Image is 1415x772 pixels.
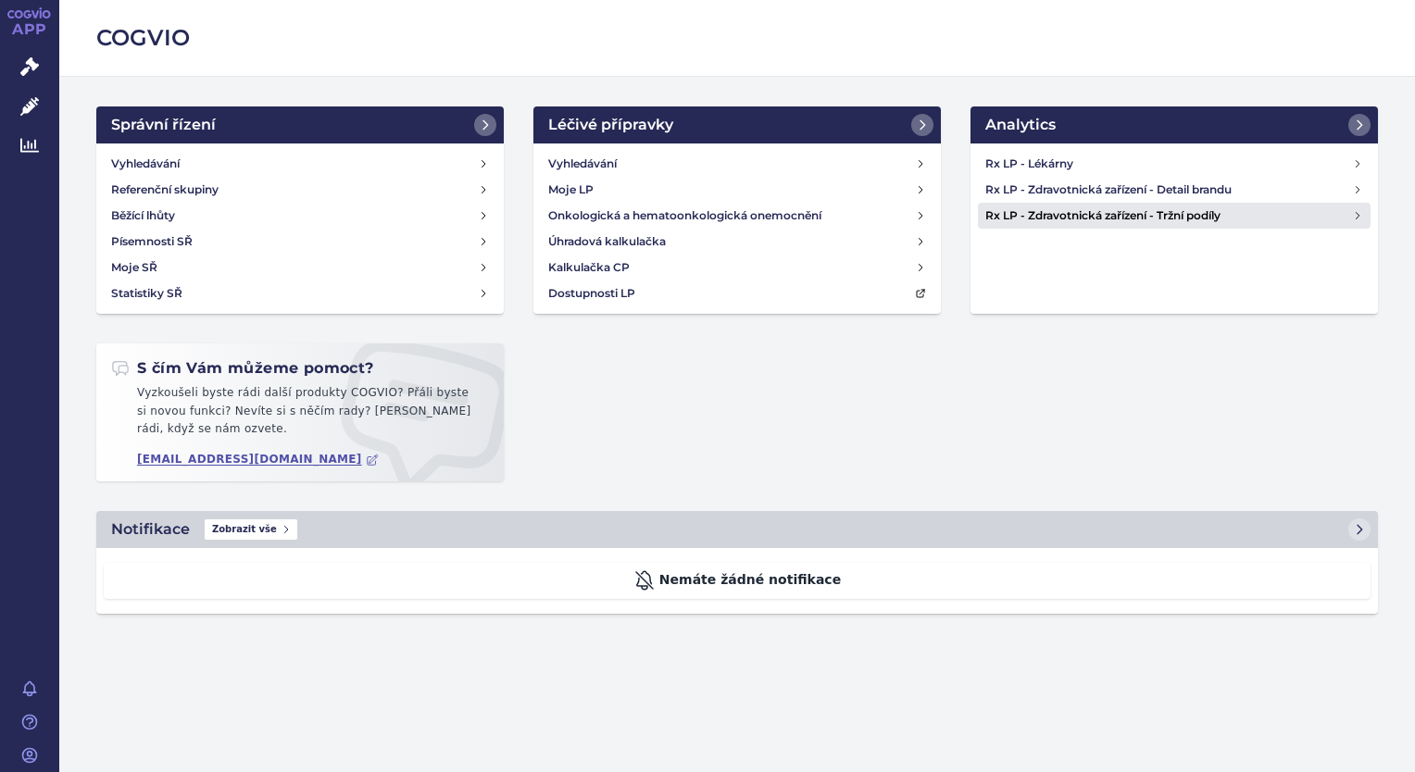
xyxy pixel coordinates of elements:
[111,206,175,225] h4: Běžící lhůty
[978,177,1371,203] a: Rx LP - Zdravotnická zařízení - Detail brandu
[111,518,190,541] h2: Notifikace
[111,358,374,379] h2: S čím Vám můžeme pomoct?
[104,177,496,203] a: Referenční skupiny
[111,258,157,277] h4: Moje SŘ
[104,255,496,280] a: Moje SŘ
[111,232,193,251] h4: Písemnosti SŘ
[533,106,941,143] a: Léčivé přípravky
[104,280,496,306] a: Statistiky SŘ
[111,284,182,303] h4: Statistiky SŘ
[548,114,673,136] h2: Léčivé přípravky
[111,181,219,199] h4: Referenční skupiny
[548,155,617,173] h4: Vyhledávání
[96,106,504,143] a: Správní řízení
[978,151,1371,177] a: Rx LP - Lékárny
[541,280,933,306] a: Dostupnosti LP
[541,177,933,203] a: Moje LP
[541,255,933,280] a: Kalkulačka CP
[970,106,1378,143] a: Analytics
[548,206,821,225] h4: Onkologická a hematoonkologická onemocnění
[111,114,216,136] h2: Správní řízení
[548,232,666,251] h4: Úhradová kalkulačka
[985,181,1352,199] h4: Rx LP - Zdravotnická zařízení - Detail brandu
[541,151,933,177] a: Vyhledávání
[137,453,379,467] a: [EMAIL_ADDRESS][DOMAIN_NAME]
[205,519,297,540] span: Zobrazit vše
[985,155,1352,173] h4: Rx LP - Lékárny
[548,258,630,277] h4: Kalkulačka CP
[104,229,496,255] a: Písemnosti SŘ
[96,22,1378,54] h2: COGVIO
[978,203,1371,229] a: Rx LP - Zdravotnická zařízení - Tržní podíly
[541,203,933,229] a: Onkologická a hematoonkologická onemocnění
[111,155,180,173] h4: Vyhledávání
[104,563,1371,599] div: Nemáte žádné notifikace
[541,229,933,255] a: Úhradová kalkulačka
[985,114,1056,136] h2: Analytics
[111,384,489,446] p: Vyzkoušeli byste rádi další produkty COGVIO? Přáli byste si novou funkci? Nevíte si s něčím rady?...
[548,284,635,303] h4: Dostupnosti LP
[985,206,1352,225] h4: Rx LP - Zdravotnická zařízení - Tržní podíly
[104,151,496,177] a: Vyhledávání
[548,181,594,199] h4: Moje LP
[96,511,1378,548] a: NotifikaceZobrazit vše
[104,203,496,229] a: Běžící lhůty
